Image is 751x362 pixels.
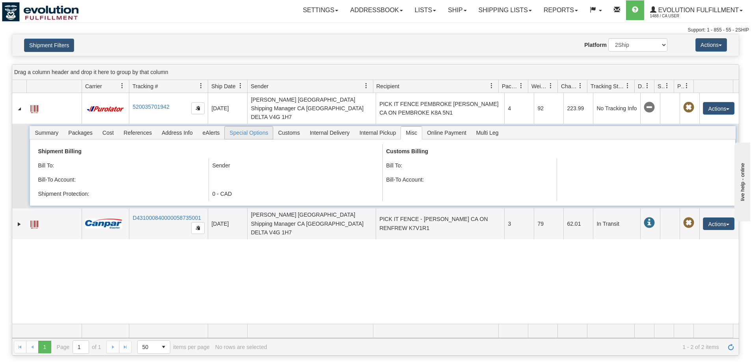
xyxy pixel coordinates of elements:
[733,141,750,221] iframe: chat widget
[85,82,102,90] span: Carrier
[360,79,373,93] a: Sender filter column settings
[35,144,382,158] td: Shipment Billing
[38,341,51,353] span: Page 1
[644,102,655,113] span: No Tracking Info
[30,217,38,230] a: Label
[471,126,503,139] span: Multi Leg
[63,126,97,139] span: Packages
[15,220,23,228] a: Expand
[247,208,376,239] td: [PERSON_NAME] [GEOGRAPHIC_DATA] Shipping Manager CA [GEOGRAPHIC_DATA] DELTA V4G 1H7
[680,79,693,93] a: Pickup Status filter column settings
[422,126,471,139] span: Online Payment
[305,126,354,139] span: Internal Delivery
[401,126,422,139] span: Misc
[544,79,557,93] a: Weight filter column settings
[683,217,694,228] span: Pickup Not Assigned
[650,12,709,20] span: 1488 / CA User
[273,126,304,139] span: Customs
[344,0,409,20] a: Addressbook
[6,7,73,13] div: live help - online
[272,344,719,350] span: 1 - 2 of 2 items
[132,104,169,110] a: 520035701942
[85,106,125,112] img: 11 - Purolator
[660,79,674,93] a: Shipment Issues filter column settings
[591,82,625,90] span: Tracking Status
[641,79,654,93] a: Delivery Status filter column settings
[563,93,593,124] td: 223.99
[538,0,584,20] a: Reports
[215,344,267,350] div: No rows are selected
[12,65,739,80] div: grid grouping header
[644,217,655,228] span: In Transit
[584,41,607,49] label: Platform
[98,126,119,139] span: Cost
[2,2,79,22] img: logo1488.jpg
[251,82,268,90] span: Sender
[211,82,235,90] span: Ship Date
[514,79,528,93] a: Packages filter column settings
[382,173,556,187] td: Bill-To Account:
[15,105,23,113] a: Collapse
[382,144,730,158] td: Customs Billing
[531,82,548,90] span: Weight
[376,93,504,124] td: PICK IT FENCE PEMBROKE [PERSON_NAME] CA ON PEMBROKE K8A 5N1
[247,93,376,124] td: [PERSON_NAME] [GEOGRAPHIC_DATA] Shipping Manager CA [GEOGRAPHIC_DATA] DELTA V4G 1H7
[382,158,556,173] td: Bill To:
[191,222,205,234] button: Copy to clipboard
[644,0,749,20] a: Evolution Fulfillment 1488 / CA User
[35,158,209,173] td: Bill To:
[234,79,247,93] a: Ship Date filter column settings
[157,126,198,139] span: Address Info
[593,208,640,239] td: In Transit
[677,82,684,90] span: Pickup Status
[504,93,534,124] td: 4
[198,126,225,139] span: eAlerts
[638,82,645,90] span: Delivery Status
[561,82,578,90] span: Charge
[142,343,153,351] span: 50
[132,215,201,221] a: D431000840000058735001
[57,340,101,354] span: Page of 1
[194,79,208,93] a: Tracking # filter column settings
[24,39,74,52] button: Shipment Filters
[442,0,472,20] a: Ship
[209,187,382,201] td: 0 - CAD
[2,27,749,33] div: Support: 1 - 855 - 55 - 2SHIP
[225,126,273,139] span: Special Options
[30,102,38,114] a: Label
[208,93,247,124] td: [DATE]
[35,173,209,187] td: Bill-To Account:
[35,187,209,201] td: Shipment Protection:
[695,38,727,52] button: Actions
[376,208,504,239] td: PICK IT FENCE - [PERSON_NAME] CA ON RENFREW K7V1R1
[683,102,694,113] span: Pickup Not Assigned
[621,79,634,93] a: Tracking Status filter column settings
[485,79,498,93] a: Recipient filter column settings
[191,102,205,114] button: Copy to clipboard
[502,82,518,90] span: Packages
[574,79,587,93] a: Charge filter column settings
[30,126,63,139] span: Summary
[73,341,89,353] input: Page 1
[376,82,399,90] span: Recipient
[703,102,734,115] button: Actions
[656,7,739,13] span: Evolution Fulfillment
[132,82,158,90] span: Tracking #
[137,340,210,354] span: items per page
[593,93,640,124] td: No Tracking Info
[703,217,734,230] button: Actions
[504,208,534,239] td: 3
[725,341,737,353] a: Refresh
[409,0,442,20] a: Lists
[157,341,170,353] span: select
[563,208,593,239] td: 62.01
[116,79,129,93] a: Carrier filter column settings
[85,219,122,228] img: 14 - Canpar
[658,82,664,90] span: Shipment Issues
[355,126,401,139] span: Internal Pickup
[137,340,170,354] span: Page sizes drop down
[119,126,157,139] span: References
[473,0,538,20] a: Shipping lists
[297,0,344,20] a: Settings
[212,162,230,169] span: Sender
